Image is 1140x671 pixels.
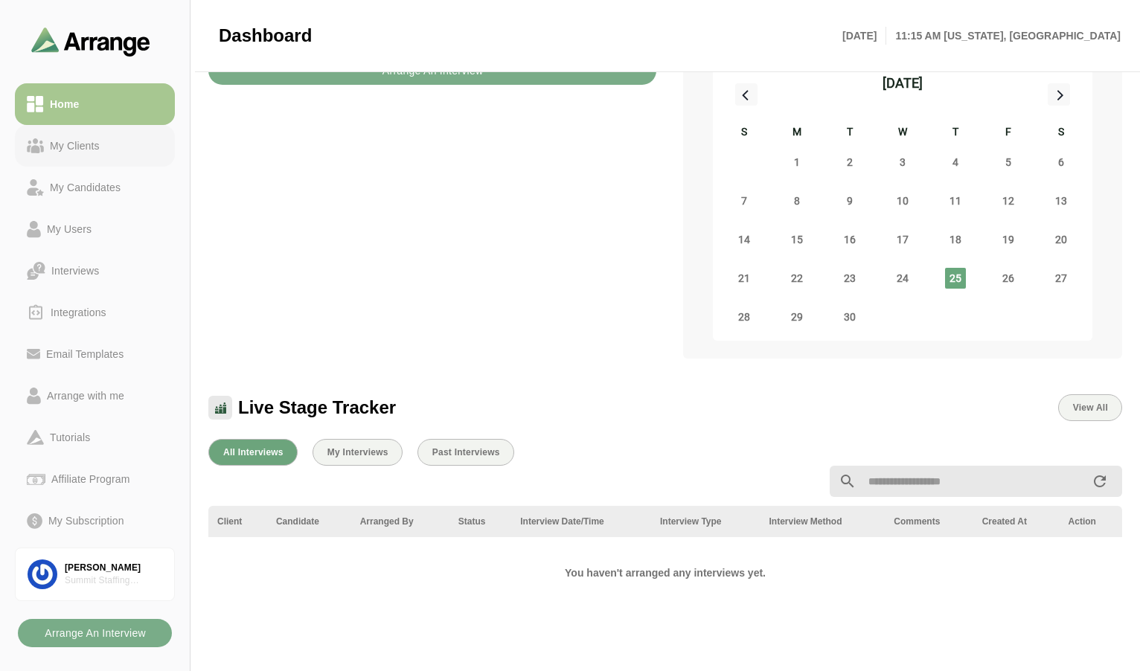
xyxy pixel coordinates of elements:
div: [DATE] [883,73,923,94]
a: My Candidates [15,167,175,208]
a: Email Templates [15,333,175,375]
b: Arrange An Interview [44,619,146,647]
div: Arranged By [360,515,441,528]
div: My Subscription [42,512,130,530]
span: Dashboard [219,25,312,47]
div: Interviews [45,262,105,280]
div: My Clients [44,137,106,155]
div: Home [44,95,85,113]
div: T [929,123,982,143]
span: Tuesday, September 23, 2025 [839,268,860,289]
button: View All [1058,394,1122,421]
span: Past Interviews [432,447,500,457]
span: Tuesday, September 16, 2025 [839,229,860,250]
div: S [1035,123,1088,143]
div: Interview Date/Time [520,515,642,528]
a: My Subscription [15,500,175,542]
span: Tuesday, September 30, 2025 [839,306,860,327]
span: View All [1072,402,1108,413]
div: M [770,123,823,143]
a: Integrations [15,292,175,333]
span: Monday, September 22, 2025 [787,268,807,289]
img: arrangeai-name-small-logo.4d2b8aee.svg [31,27,150,56]
span: Monday, September 8, 2025 [787,190,807,211]
span: Wednesday, September 24, 2025 [892,268,913,289]
div: Candidate [276,515,342,528]
p: [DATE] [842,27,886,45]
span: Friday, September 12, 2025 [998,190,1019,211]
div: Affiliate Program [45,470,135,488]
span: Tuesday, September 9, 2025 [839,190,860,211]
span: Saturday, September 6, 2025 [1051,152,1072,173]
span: Saturday, September 27, 2025 [1051,268,1072,289]
div: F [982,123,1035,143]
div: Tutorials [44,428,96,446]
button: My Interviews [313,439,403,466]
span: Live Stage Tracker [238,396,396,419]
div: My Users [41,220,97,238]
div: Interview Method [769,515,877,528]
a: Tutorials [15,417,175,458]
span: Saturday, September 13, 2025 [1051,190,1072,211]
div: Integrations [45,304,112,321]
span: Sunday, September 7, 2025 [734,190,755,211]
div: My Candidates [44,179,127,196]
span: Friday, September 26, 2025 [998,268,1019,289]
span: My Interviews [327,447,388,457]
h2: You haven't arranged any interviews yet. [447,564,883,582]
div: Arrange with me [41,387,130,405]
div: Action [1069,515,1113,528]
div: Comments [894,515,964,528]
div: Summit Staffing Partners [65,574,162,587]
span: Wednesday, September 3, 2025 [892,152,913,173]
span: Thursday, September 25, 2025 [945,268,966,289]
span: Friday, September 5, 2025 [998,152,1019,173]
div: Client [217,515,258,528]
div: Interview Type [660,515,751,528]
span: Monday, September 1, 2025 [787,152,807,173]
span: Saturday, September 20, 2025 [1051,229,1072,250]
span: Thursday, September 18, 2025 [945,229,966,250]
span: Wednesday, September 17, 2025 [892,229,913,250]
span: Wednesday, September 10, 2025 [892,190,913,211]
div: T [823,123,876,143]
button: Arrange An Interview [18,619,172,647]
span: Thursday, September 11, 2025 [945,190,966,211]
a: Arrange with me [15,375,175,417]
div: Created At [982,515,1051,528]
i: appended action [1091,472,1109,490]
a: Home [15,83,175,125]
a: Affiliate Program [15,458,175,500]
a: My Users [15,208,175,250]
div: [PERSON_NAME] [65,562,162,574]
span: Monday, September 15, 2025 [787,229,807,250]
a: [PERSON_NAME]Summit Staffing Partners [15,548,175,601]
div: W [876,123,929,143]
button: Past Interviews [417,439,514,466]
span: Friday, September 19, 2025 [998,229,1019,250]
span: Tuesday, September 2, 2025 [839,152,860,173]
span: Sunday, September 28, 2025 [734,306,755,327]
div: S [717,123,770,143]
span: Thursday, September 4, 2025 [945,152,966,173]
button: All Interviews [208,439,298,466]
a: My Clients [15,125,175,167]
span: Sunday, September 21, 2025 [734,268,755,289]
p: 11:15 AM [US_STATE], [GEOGRAPHIC_DATA] [886,27,1121,45]
span: Monday, September 29, 2025 [787,306,807,327]
div: Email Templates [40,345,129,363]
span: Sunday, September 14, 2025 [734,229,755,250]
div: Status [458,515,502,528]
a: Interviews [15,250,175,292]
span: All Interviews [222,447,284,457]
